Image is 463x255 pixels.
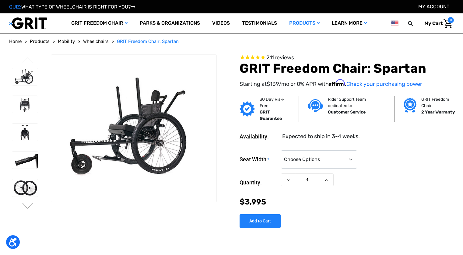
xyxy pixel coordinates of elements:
[83,38,109,45] a: Wheelchairs
[418,4,449,9] a: Account
[346,81,422,87] a: Check your purchasing power - Learn more about Affirm Financing (opens in modal)
[58,39,75,44] span: Mobility
[326,13,373,33] a: Learn More
[9,38,22,45] a: Home
[12,96,38,113] img: GRIT Freedom Chair: Spartan
[421,110,455,115] strong: 2 Year Warranty
[381,216,460,244] iframe: Tidio Chat
[266,54,294,61] span: 211 reviews
[21,203,34,210] button: Go to slide 2 of 4
[240,54,454,61] span: Rated 4.6 out of 5 stars 211 reviews
[9,17,47,30] img: GRIT All-Terrain Wheelchair and Mobility Equipment
[65,13,134,33] a: GRIT Freedom Chair
[9,39,22,44] span: Home
[421,96,456,109] p: GRIT Freedom Chair
[9,4,135,10] a: QUIZ:WHAT TYPE OF WHEELCHAIR IS RIGHT FOR YOU?
[240,79,454,88] p: Starting at /mo or 0% APR with .
[328,96,385,109] p: Rider Support Team dedicated to
[21,57,34,65] button: Go to slide 4 of 4
[12,179,38,196] img: GRIT Freedom Chair: Spartan
[9,38,454,45] nav: Breadcrumb
[420,17,454,30] a: Cart with 0 items
[12,152,38,169] img: GRIT Freedom Chair: Spartan
[9,4,21,10] span: QUIZ:
[283,13,326,33] a: Products
[117,39,179,44] span: GRIT Freedom Chair: Spartan
[448,17,454,23] span: 0
[275,54,294,61] span: reviews
[30,38,50,45] a: Products
[444,19,452,28] img: Cart
[240,150,278,169] label: Seat Width:
[206,13,236,33] a: Videos
[240,173,278,192] label: Quantity:
[58,38,75,45] a: Mobility
[240,197,266,206] span: $3,995
[240,214,281,228] input: Add to Cart
[236,13,283,33] a: Testimonials
[12,68,38,85] img: GRIT Freedom Chair: Spartan
[51,73,217,183] img: GRIT Freedom Chair: Spartan
[329,79,345,86] span: Affirm
[308,99,323,112] img: Customer service
[240,101,255,117] img: GRIT Guarantee
[282,132,360,141] dd: Expected to ship in 3-4 weeks.
[260,110,282,121] strong: GRIT Guarantee
[117,38,179,45] a: GRIT Freedom Chair: Spartan
[240,132,278,141] dt: Availability:
[240,61,454,76] h1: GRIT Freedom Chair: Spartan
[391,19,398,27] img: us.png
[411,17,420,30] input: Search
[12,124,38,141] img: GRIT Freedom Chair: Spartan
[83,39,109,44] span: Wheelchairs
[134,13,206,33] a: Parks & Organizations
[30,39,50,44] span: Products
[424,20,443,26] span: My Cart
[260,96,289,109] p: 30 Day Risk-Free
[404,98,416,113] img: Grit freedom
[267,81,279,87] span: $139
[328,110,366,115] strong: Customer Service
